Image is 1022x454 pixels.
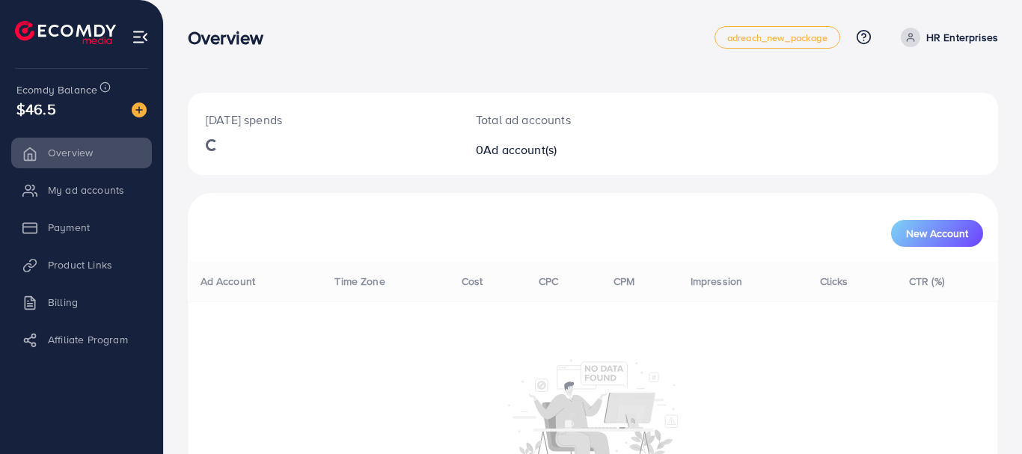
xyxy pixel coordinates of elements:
[715,26,840,49] a: adreach_new_package
[16,82,97,97] span: Ecomdy Balance
[891,220,983,247] button: New Account
[188,27,275,49] h3: Overview
[16,98,56,120] span: $46.5
[132,102,147,117] img: image
[476,111,643,129] p: Total ad accounts
[206,111,440,129] p: [DATE] spends
[15,21,116,44] img: logo
[727,33,827,43] span: adreach_new_package
[483,141,557,158] span: Ad account(s)
[926,28,998,46] p: HR Enterprises
[132,28,149,46] img: menu
[906,228,968,239] span: New Account
[895,28,998,47] a: HR Enterprises
[476,143,643,157] h2: 0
